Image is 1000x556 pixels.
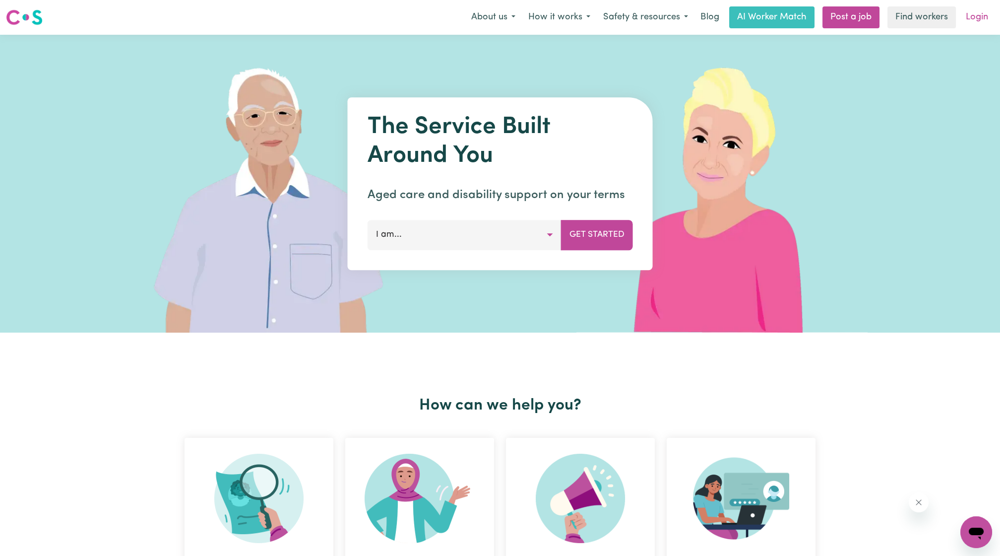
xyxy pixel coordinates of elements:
[368,113,633,170] h1: The Service Built Around You
[693,454,789,543] img: Provider
[536,454,625,543] img: Refer
[887,6,956,28] a: Find workers
[6,7,60,15] span: Need any help?
[368,220,562,250] button: I am...
[179,396,821,415] h2: How can we help you?
[522,7,597,28] button: How it works
[909,492,929,512] iframe: Close message
[729,6,814,28] a: AI Worker Match
[561,220,633,250] button: Get Started
[6,6,43,29] a: Careseekers logo
[694,6,725,28] a: Blog
[368,186,633,204] p: Aged care and disability support on your terms
[6,8,43,26] img: Careseekers logo
[822,6,879,28] a: Post a job
[465,7,522,28] button: About us
[365,454,475,543] img: Become Worker
[214,454,304,543] img: Search
[960,6,994,28] a: Login
[597,7,694,28] button: Safety & resources
[960,516,992,548] iframe: Button to launch messaging window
